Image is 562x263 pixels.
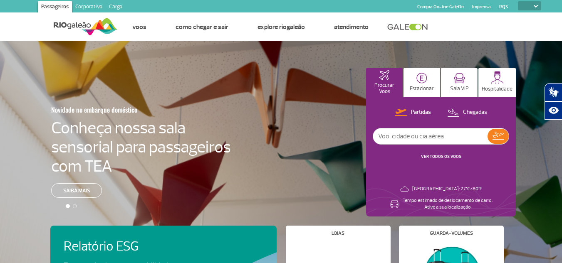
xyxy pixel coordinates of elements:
[478,68,516,97] button: Hospitalidade
[411,108,431,116] p: Partidas
[51,118,231,176] h4: Conheça nossa sala sensorial para passageiros com TEA
[463,108,487,116] p: Chegadas
[445,107,490,118] button: Chegadas
[416,73,427,84] img: carParkingHome.svg
[176,23,228,31] a: Como chegar e sair
[366,68,403,97] button: Procurar Voos
[412,186,482,192] p: [GEOGRAPHIC_DATA]: 27°C/80°F
[450,86,469,92] p: Sala VIP
[132,23,146,31] a: Voos
[545,83,562,120] div: Plugin de acessibilidade da Hand Talk.
[257,23,305,31] a: Explore RIOgaleão
[106,1,126,14] a: Cargo
[72,1,106,14] a: Corporativo
[545,101,562,120] button: Abrir recursos assistivos.
[410,86,434,92] p: Estacionar
[404,68,440,97] button: Estacionar
[417,4,464,10] a: Compra On-line GaleOn
[421,154,461,159] a: VER TODOS OS VOOS
[393,107,433,118] button: Partidas
[373,128,488,144] input: Voo, cidade ou cia aérea
[454,73,465,84] img: vipRoom.svg
[370,82,399,95] p: Procurar Voos
[472,4,491,10] a: Imprensa
[38,1,72,14] a: Passageiros
[332,231,344,236] h4: Lojas
[499,4,508,10] a: RQS
[430,231,473,236] h4: Guarda-volumes
[64,239,196,254] h4: Relatório ESG
[482,86,512,92] p: Hospitalidade
[403,197,493,211] p: Tempo estimado de deslocamento de carro: Ative a sua localização
[491,71,504,84] img: hospitality.svg
[441,68,478,97] button: Sala VIP
[418,153,464,160] button: VER TODOS OS VOOS
[51,183,102,198] a: Saiba mais
[379,70,389,80] img: airplaneHomeActive.svg
[51,101,190,118] h3: Novidade no embarque doméstico
[545,83,562,101] button: Abrir tradutor de língua de sinais.
[334,23,369,31] a: Atendimento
